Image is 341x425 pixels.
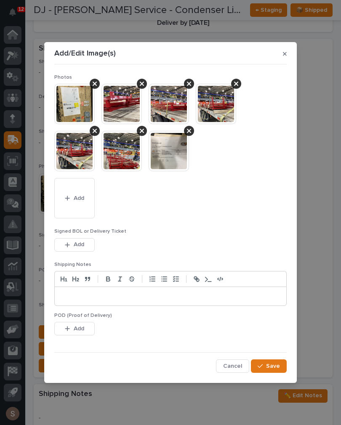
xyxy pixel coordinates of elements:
button: Add [54,178,95,218]
button: Add [54,322,95,335]
span: Shipping Notes [54,262,91,267]
span: Add [74,194,84,202]
span: Photos [54,75,72,80]
span: Signed BOL or Delivery Ticket [54,229,126,234]
span: Add [74,241,84,248]
button: Add [54,238,95,252]
p: Add/Edit Image(s) [54,49,116,58]
button: Cancel [216,359,249,373]
button: Save [251,359,287,373]
span: Add [74,325,84,332]
span: POD (Proof of Delivery) [54,313,112,318]
span: Cancel [223,362,242,370]
span: Save [266,362,280,370]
